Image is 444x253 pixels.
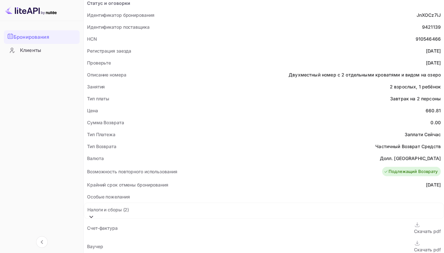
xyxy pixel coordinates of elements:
div: [DATE] [426,181,441,188]
ya-tr-span: Налоги и сборы ( [87,207,124,212]
a: Клиенты [4,44,80,56]
ya-tr-span: Валюта [87,156,104,161]
ya-tr-span: Тип Возврата [87,144,116,149]
ya-tr-span: Подлежащий Возврату [389,168,438,175]
ya-tr-span: Статус и оговорки [87,0,131,6]
ya-tr-span: Описание номера [87,72,126,77]
a: Бронирования [4,30,80,43]
img: Логотип LiteAPI [5,5,57,15]
div: 660.81 [426,107,441,114]
ya-tr-span: Счет-фактура [87,225,118,231]
ya-tr-span: Возможность повторного использования [87,169,177,174]
div: Клиенты [4,44,80,57]
ya-tr-span: Долл. [GEOGRAPHIC_DATA] [380,156,441,161]
button: Свернуть навигацию [36,236,48,248]
div: [DATE] [426,59,441,66]
ya-tr-span: Тип Платежа [87,132,115,137]
ya-tr-span: 2 [124,207,127,212]
ya-tr-span: Особые пожелания [87,194,130,199]
ya-tr-span: 2 взрослых, 1 ребёнок [390,84,441,89]
ya-tr-span: Завтрак на 2 персоны [390,96,441,101]
ya-tr-span: JnXOCz7iJ [417,12,441,18]
ya-tr-span: Бронирования [14,34,49,41]
ya-tr-span: Идентификатор поставщика [87,24,150,30]
ya-tr-span: HCN [87,36,97,42]
ya-tr-span: Скачать pdf [414,228,441,234]
div: [DATE] [426,47,441,54]
ya-tr-span: Крайний срок отмены бронирования [87,182,168,187]
div: 910546466 [416,35,441,42]
ya-tr-span: Двухместный номер с 2 отдельными кроватями и видом на озеро [289,72,441,77]
ya-tr-span: Тип платы [87,96,109,101]
div: 9421139 [422,24,441,30]
ya-tr-span: ) [127,207,129,212]
ya-tr-span: Скачать pdf [414,247,441,252]
ya-tr-span: Цена [87,108,98,113]
ya-tr-span: Клиенты [20,47,41,54]
ya-tr-span: Частичный Возврат Средств [375,144,441,149]
ya-tr-span: Занятия [87,84,105,89]
ya-tr-span: Проверьте [87,60,111,66]
div: 0.00 [430,119,441,126]
ya-tr-span: Ваучер [87,244,103,249]
ya-tr-span: Идентификатор бронирования [87,12,154,18]
ya-tr-span: Заплати Сейчас [405,132,441,137]
ya-tr-span: Регистрация заезда [87,48,131,54]
ya-tr-span: Сумма Возврата [87,120,124,125]
div: Бронирования [4,30,80,44]
div: Налоги и сборы (2) [84,203,444,218]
